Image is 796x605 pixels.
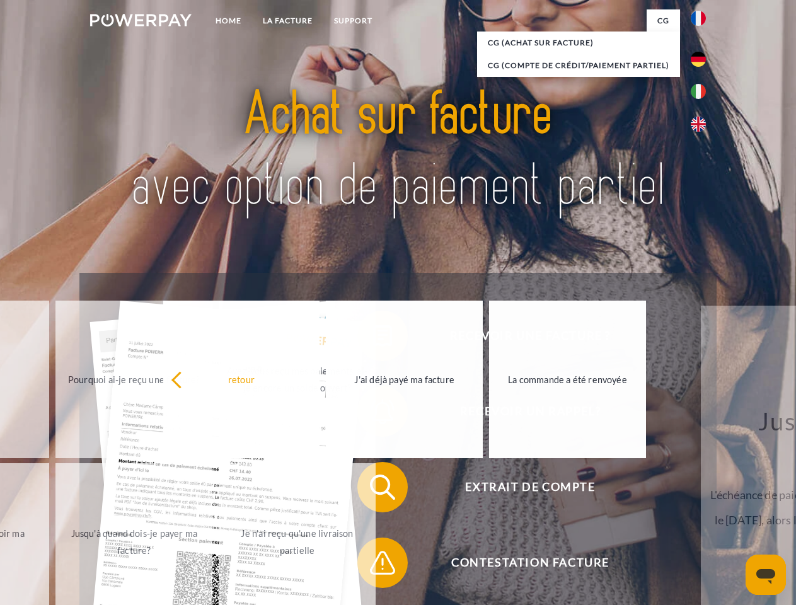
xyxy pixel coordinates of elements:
a: LA FACTURE [252,9,323,32]
img: de [691,52,706,67]
a: Home [205,9,252,32]
button: Contestation Facture [357,538,685,588]
img: logo-powerpay-white.svg [90,14,192,26]
iframe: Bouton de lancement de la fenêtre de messagerie [746,555,786,595]
div: J'ai déjà payé ma facture [333,371,475,388]
a: CG (achat sur facture) [477,32,680,54]
button: Extrait de compte [357,462,685,512]
a: CG [647,9,680,32]
img: fr [691,11,706,26]
div: Pourquoi ai-je reçu une facture? [63,371,205,388]
a: CG (Compte de crédit/paiement partiel) [477,54,680,77]
a: Support [323,9,383,32]
div: Jusqu'à quand dois-je payer ma facture? [63,525,205,559]
div: Je n'ai reçu qu'une livraison partielle [226,525,368,559]
span: Contestation Facture [376,538,684,588]
div: La commande a été renvoyée [497,371,638,388]
img: it [691,84,706,99]
img: en [691,117,706,132]
div: retour [171,371,313,388]
span: Extrait de compte [376,462,684,512]
img: title-powerpay_fr.svg [120,60,676,241]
